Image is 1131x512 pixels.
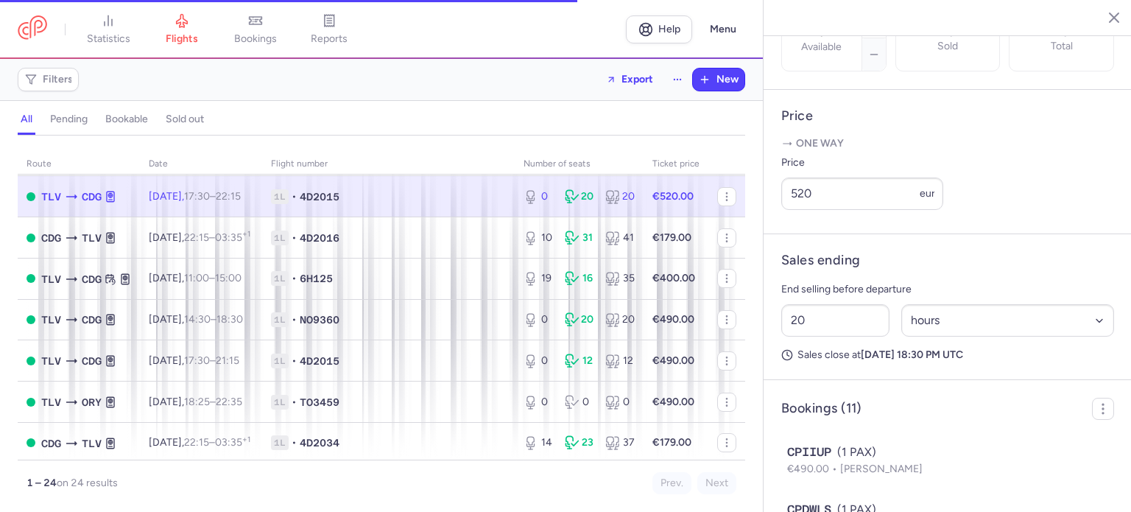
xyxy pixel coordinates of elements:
time: 18:25 [184,396,210,408]
span: ORY [82,394,102,410]
span: TLV [41,353,61,369]
span: • [292,435,297,450]
span: – [184,190,241,203]
span: TLV [82,435,102,452]
span: NO9360 [300,312,339,327]
span: [DATE], [149,231,250,244]
span: [DATE], [149,190,241,203]
div: 12 [565,354,594,368]
div: 35 [605,271,635,286]
div: 0 [524,354,553,368]
div: 0 [565,395,594,410]
button: Export [596,68,663,91]
span: [DATE], [149,272,242,284]
time: 18:30 [216,313,243,326]
th: Flight number [262,153,515,175]
button: Next [697,472,736,494]
span: – [184,272,242,284]
strong: €490.00 [652,313,694,326]
div: 37 [605,435,635,450]
div: 19 [524,271,553,286]
label: Available [801,41,842,53]
span: 6H125 [300,271,333,286]
span: – [184,231,250,244]
span: [DATE], [149,313,243,326]
div: 0 [605,395,635,410]
span: CPIIUP [787,443,831,461]
strong: €490.00 [652,354,694,367]
span: • [292,271,297,286]
time: 22:15 [184,231,209,244]
p: End selling before departure [781,281,1114,298]
button: New [693,69,744,91]
h4: sold out [166,113,204,126]
time: 11:00 [184,272,209,284]
th: number of seats [515,153,644,175]
span: [DATE], [149,354,239,367]
div: 20 [605,312,635,327]
span: TLV [41,189,61,205]
p: Sales close at [781,348,1114,362]
span: flights [166,32,198,46]
h4: Sales ending [781,252,860,269]
span: statistics [87,32,130,46]
h4: all [21,113,32,126]
span: CDG [41,435,61,452]
time: 22:35 [216,396,242,408]
span: • [292,312,297,327]
strong: €520.00 [652,190,694,203]
span: 1L [271,312,289,327]
strong: €179.00 [652,436,691,449]
div: 16 [565,271,594,286]
a: flights [145,13,219,46]
span: CDG [82,312,102,328]
span: – [184,354,239,367]
span: 1L [271,435,289,450]
time: 21:15 [216,354,239,367]
p: Sold [937,41,958,52]
span: CDG [82,353,102,369]
time: 17:30 [184,354,210,367]
h4: bookable [105,113,148,126]
span: New [716,74,739,85]
span: eur [920,187,935,200]
span: €490.00 [787,463,840,475]
span: 1L [271,189,289,204]
span: [PERSON_NAME] [840,463,923,475]
span: CDG [82,271,102,287]
div: 20 [605,189,635,204]
th: route [18,153,140,175]
strong: €400.00 [652,272,695,284]
time: 14:30 [184,313,211,326]
span: 1L [271,395,289,410]
span: • [292,395,297,410]
span: • [292,189,297,204]
time: 22:15 [184,436,209,449]
time: 03:35 [215,231,250,244]
sup: +1 [242,229,250,239]
input: --- [781,178,943,210]
sup: +1 [242,435,250,444]
div: 41 [605,231,635,245]
div: (1 PAX) [787,443,1108,461]
div: 23 [565,435,594,450]
time: 22:15 [216,190,241,203]
button: Menu [701,15,745,43]
div: 20 [565,189,594,204]
span: 1L [271,271,289,286]
span: 4D2016 [300,231,339,245]
a: CitizenPlane red outlined logo [18,15,47,43]
div: 14 [524,435,553,450]
p: One way [781,136,1114,151]
span: 1L [271,354,289,368]
span: [DATE], [149,396,242,408]
span: bookings [234,32,277,46]
strong: €179.00 [652,231,691,244]
span: TLV [82,230,102,246]
div: 31 [565,231,594,245]
span: 1L [271,231,289,245]
div: 0 [524,395,553,410]
span: 4D2034 [300,435,339,450]
a: bookings [219,13,292,46]
p: 20 [1054,24,1070,39]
